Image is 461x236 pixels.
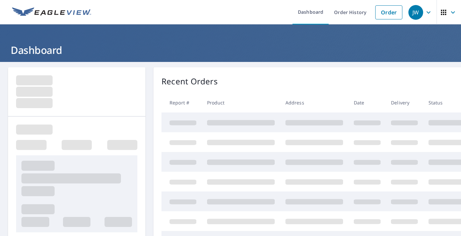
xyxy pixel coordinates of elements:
img: EV Logo [12,7,91,17]
div: JW [408,5,423,20]
a: Order [375,5,402,19]
th: Report # [161,93,202,112]
th: Product [202,93,280,112]
h1: Dashboard [8,43,453,57]
th: Address [280,93,348,112]
th: Date [348,93,386,112]
p: Recent Orders [161,75,218,87]
th: Delivery [386,93,423,112]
